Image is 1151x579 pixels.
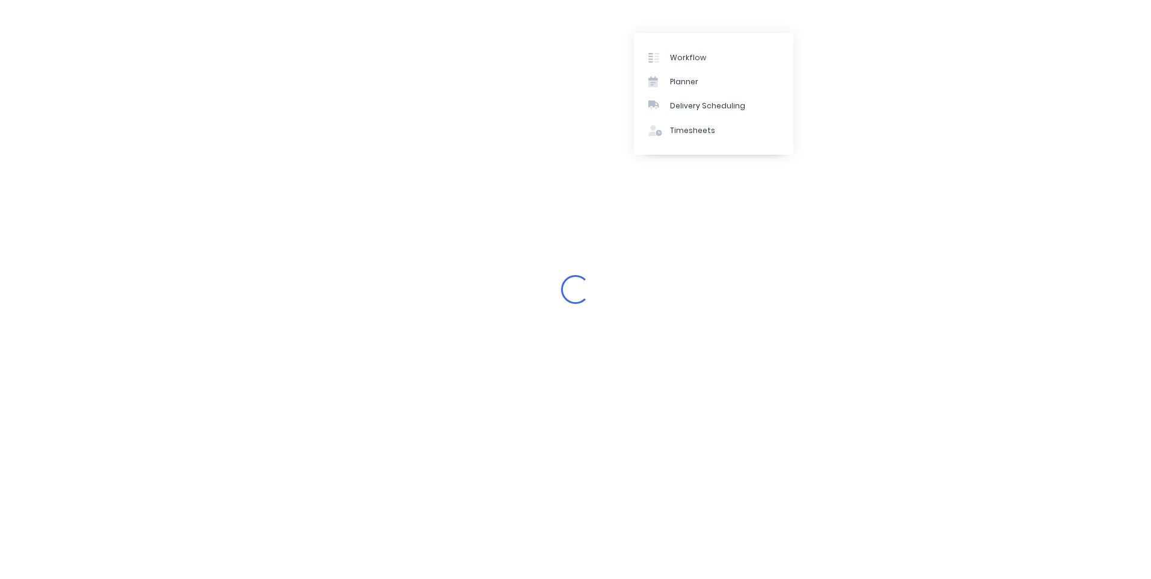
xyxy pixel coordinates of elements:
[634,70,793,94] a: Planner
[670,76,698,87] div: Planner
[670,125,715,136] div: Timesheets
[634,94,793,118] a: Delivery Scheduling
[634,119,793,143] a: Timesheets
[670,101,745,111] div: Delivery Scheduling
[634,45,793,69] a: Workflow
[670,52,706,63] div: Workflow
